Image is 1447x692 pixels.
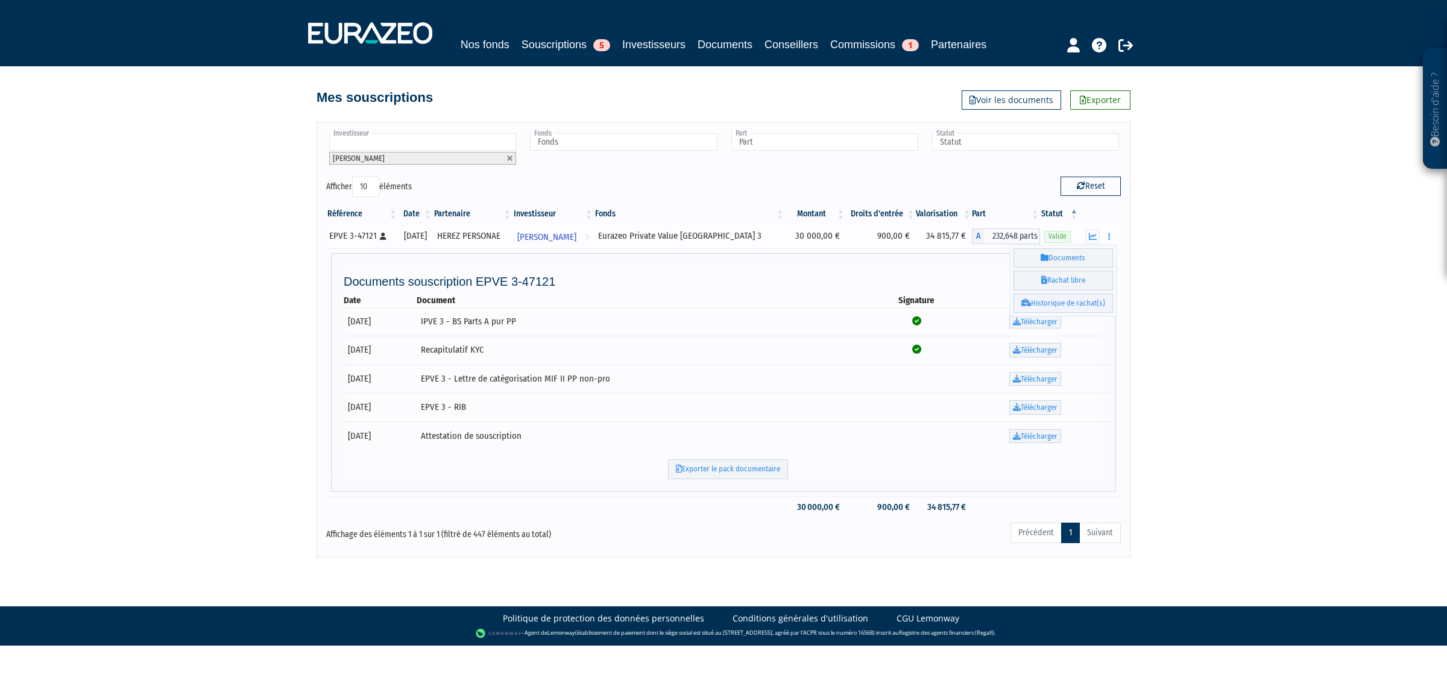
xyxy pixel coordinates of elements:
th: Montant: activer pour trier la colonne par ordre croissant [785,204,846,224]
td: [DATE] [344,393,417,422]
a: Rachat libre [1014,271,1113,291]
div: - Agent de (établissement de paiement dont le siège social est situé au [STREET_ADDRESS], agréé p... [12,628,1435,640]
th: Statut : activer pour trier la colonne par ordre d&eacute;croissant [1040,204,1079,224]
a: Historique de rachat(s) [1014,294,1113,313]
span: [PERSON_NAME] [333,154,385,163]
span: 5 [593,39,610,51]
a: Exporter [1070,90,1130,110]
td: Attestation de souscription [417,422,875,451]
a: Voir les documents [962,90,1061,110]
a: Télécharger [1009,343,1061,357]
a: Partenaires [931,36,986,53]
a: Lemonway [547,629,575,637]
a: Conditions générales d'utilisation [733,612,868,624]
th: Document [417,294,875,307]
th: Date: activer pour trier la colonne par ordre croissant [398,204,433,224]
th: Fonds: activer pour trier la colonne par ordre croissant [594,204,785,224]
th: Partenaire: activer pour trier la colonne par ordre croissant [433,204,512,224]
td: 30 000,00 € [785,497,846,518]
td: 34 815,77 € [916,497,972,518]
a: Investisseurs [622,36,686,53]
a: Registre des agents financiers (Regafi) [899,629,994,637]
span: 232,648 parts [984,228,1040,244]
a: Souscriptions5 [522,36,610,55]
td: 900,00 € [846,497,916,518]
img: 1732889491-logotype_eurazeo_blanc_rvb.png [308,22,432,44]
a: 1 [1061,523,1080,543]
th: Droits d'entrée: activer pour trier la colonne par ordre croissant [846,204,916,224]
a: Documents [1014,248,1113,268]
select: Afficheréléments [352,177,379,197]
td: [DATE] [344,422,417,451]
a: CGU Lemonway [897,612,959,624]
th: Référence : activer pour trier la colonne par ordre croissant [326,204,398,224]
td: HEREZ PERSONAE [433,224,512,248]
span: 1 [902,39,919,51]
a: Télécharger [1009,400,1061,415]
span: [PERSON_NAME] [517,226,576,248]
div: [DATE] [402,230,429,242]
i: Voir l'investisseur [585,226,589,248]
td: EPVE 3 - RIB [417,393,875,422]
td: 30 000,00 € [785,224,846,248]
th: Investisseur: activer pour trier la colonne par ordre croissant [512,204,594,224]
td: [DATE] [344,307,417,336]
th: Valorisation: activer pour trier la colonne par ordre croissant [916,204,972,224]
button: Reset [1061,177,1121,196]
h4: Mes souscriptions [317,90,433,105]
a: Exporter le pack documentaire [668,459,788,479]
img: logo-lemonway.png [476,628,522,640]
td: 900,00 € [846,224,916,248]
td: [DATE] [344,365,417,394]
td: 34 815,77 € [916,224,972,248]
span: Valide [1044,231,1071,242]
a: [PERSON_NAME] [512,224,594,248]
div: Eurazeo Private Value [GEOGRAPHIC_DATA] 3 [598,230,781,242]
a: Télécharger [1009,315,1061,329]
div: EPVE 3-47121 [329,230,394,242]
a: Documents [698,36,752,53]
th: Signature [875,294,959,307]
td: EPVE 3 - Lettre de catégorisation MIF II PP non-pro [417,365,875,394]
span: A [972,228,984,244]
div: Affichage des éléments 1 à 1 sur 1 (filtré de 447 éléments au total) [326,521,647,541]
p: Besoin d'aide ? [1428,55,1442,163]
a: Nos fonds [461,36,509,53]
td: IPVE 3 - BS Parts A pur PP [417,307,875,336]
a: Politique de protection des données personnelles [503,612,704,624]
th: Date [344,294,417,307]
div: A - Eurazeo Private Value Europe 3 [972,228,1040,244]
a: Télécharger [1009,429,1061,444]
td: [DATE] [344,336,417,365]
h4: Documents souscription EPVE 3-47121 [344,275,1112,288]
td: Recapitulatif KYC [417,336,875,365]
a: Conseillers [764,36,818,53]
a: Télécharger [1009,372,1061,386]
label: Afficher éléments [326,177,412,197]
i: [Français] Personne physique [380,233,386,240]
th: Part: activer pour trier la colonne par ordre croissant [972,204,1040,224]
a: Commissions1 [830,36,919,53]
